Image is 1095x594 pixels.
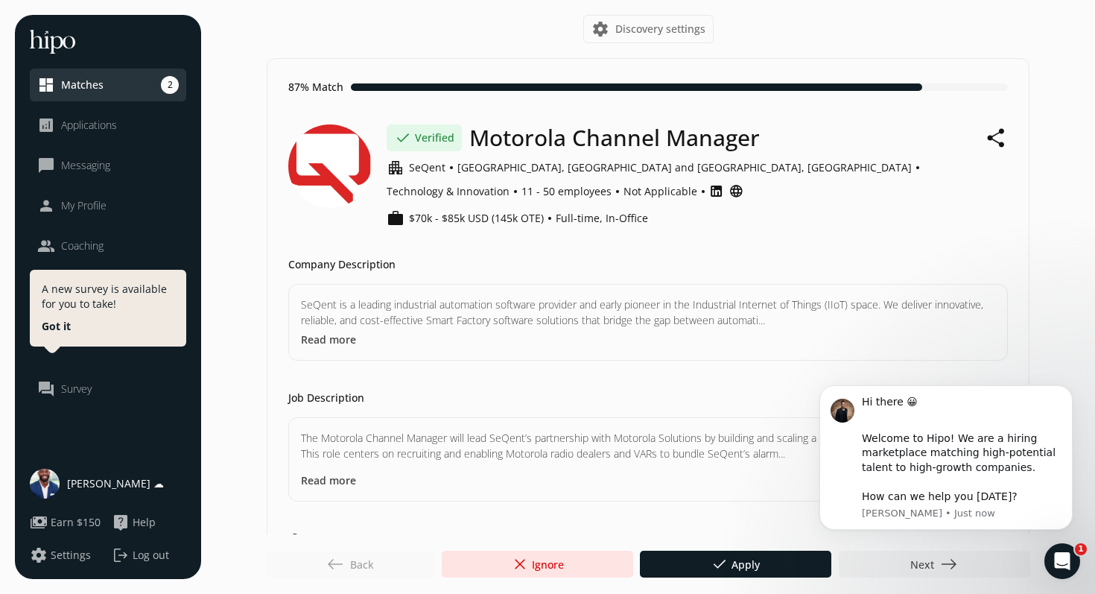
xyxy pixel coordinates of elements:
span: [GEOGRAPHIC_DATA], [GEOGRAPHIC_DATA] and [GEOGRAPHIC_DATA], [GEOGRAPHIC_DATA] [457,160,912,175]
a: analyticsApplications [37,116,179,134]
button: share [986,124,1008,151]
span: person [37,197,55,215]
span: My Profile [61,198,107,213]
span: Ignore [510,555,563,573]
span: tv_options_edit_channels [656,531,673,549]
span: 11 - 50 employees [521,184,612,199]
a: paymentsEarn $150 [30,514,104,531]
h5: Job Requirements [679,533,769,548]
button: closeIgnore [442,551,633,578]
img: hh-logo-white [30,30,75,54]
a: question_answerSurvey [37,380,179,398]
iframe: Intercom live chat [1044,543,1080,579]
a: dashboardMatches2 [37,76,179,94]
span: logout [112,546,130,564]
span: Coaching [61,238,104,253]
span: Survey [61,382,92,396]
span: Matches [61,78,104,92]
span: done [711,555,729,573]
span: $70k - $85k USD (145k OTE) [409,211,544,226]
span: Help [133,515,156,530]
button: doneApply [640,551,831,578]
span: done [394,129,412,147]
h5: Job Description [288,391,364,405]
h1: Motorola Channel Manager [469,124,760,151]
button: Read more [301,332,356,347]
span: people [37,237,55,255]
a: chat_bubble_outlineMessaging [37,157,179,174]
span: close [510,555,528,573]
span: Settings [51,548,91,563]
span: settings [30,546,48,564]
button: Read more [301,473,356,488]
span: chat_bubble_outline [37,157,55,174]
a: personMy Profile [37,197,179,215]
iframe: Intercom notifications message [797,367,1095,587]
p: SeQent is a leading industrial automation software provider and early pioneer in the Industrial I... [301,297,995,328]
button: logoutLog out [112,546,186,564]
span: [PERSON_NAME] ☁ [67,476,164,491]
p: A new survey is available for you to take! [42,282,174,312]
h5: 87% Match [288,80,343,95]
span: payments [30,514,48,531]
span: settings [591,20,609,38]
span: Not Applicable [623,184,697,199]
span: Applications [61,118,117,133]
div: Verified [387,124,462,151]
span: work [387,209,404,227]
a: peopleCoaching [37,237,179,255]
span: Messaging [61,158,110,173]
span: question_answer [37,380,55,398]
span: Full-time, In-Office [556,211,648,226]
a: settingsSettings [30,546,104,564]
h5: Company Description [288,257,396,272]
button: settingsSettings [30,546,91,564]
span: Discovery settings [615,22,705,37]
span: Earn $150 [51,515,101,530]
span: live_help [112,514,130,531]
p: The Motorola Channel Manager will lead SeQent’s partnership with Motorola Solutions by building a... [301,430,995,461]
img: Company logo [288,124,372,208]
span: build [288,531,306,549]
span: Log out [133,548,169,563]
span: apartment [387,159,404,177]
button: paymentsEarn $150 [30,514,101,531]
span: SeQent [409,160,445,175]
span: Apply [711,555,760,573]
span: 1 [1075,543,1087,555]
span: Technology & Innovation [387,184,510,199]
span: 2 [161,76,179,94]
button: live_helpHelp [112,514,156,531]
a: live_helpHelp [112,514,186,531]
button: Got it [42,319,71,334]
span: dashboard [37,76,55,94]
span: analytics [37,116,55,134]
h5: Skills Used [312,533,366,548]
button: settingsDiscovery settings [583,15,714,43]
img: user-photo [30,469,60,499]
